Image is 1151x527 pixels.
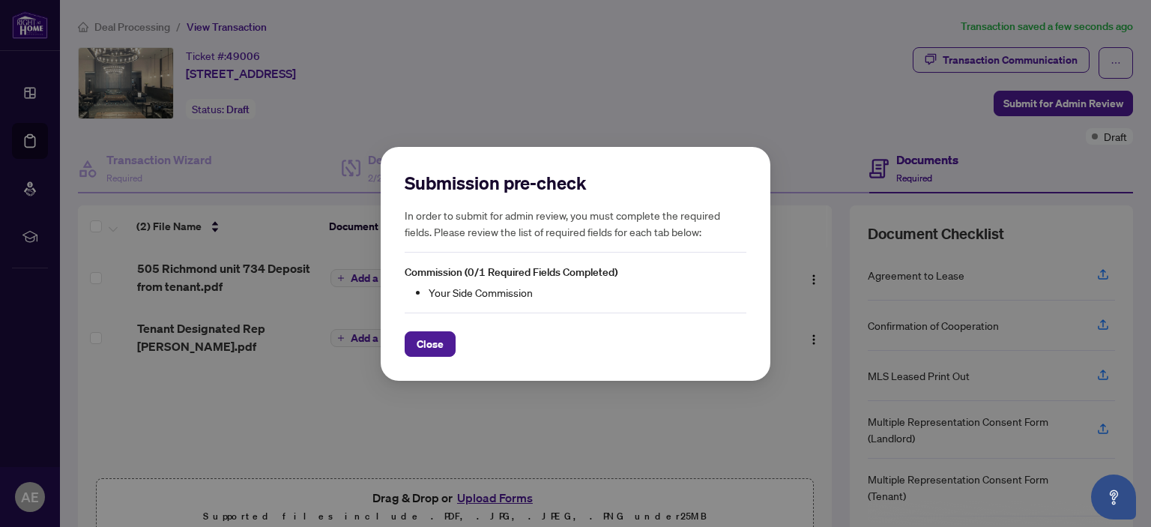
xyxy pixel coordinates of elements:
[405,265,617,279] span: Commission (0/1 Required Fields Completed)
[405,207,746,240] h5: In order to submit for admin review, you must complete the required fields. Please review the lis...
[1091,475,1136,520] button: Open asap
[429,283,746,300] li: Your Side Commission
[405,331,456,356] button: Close
[405,171,746,195] h2: Submission pre-check
[417,331,444,355] span: Close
